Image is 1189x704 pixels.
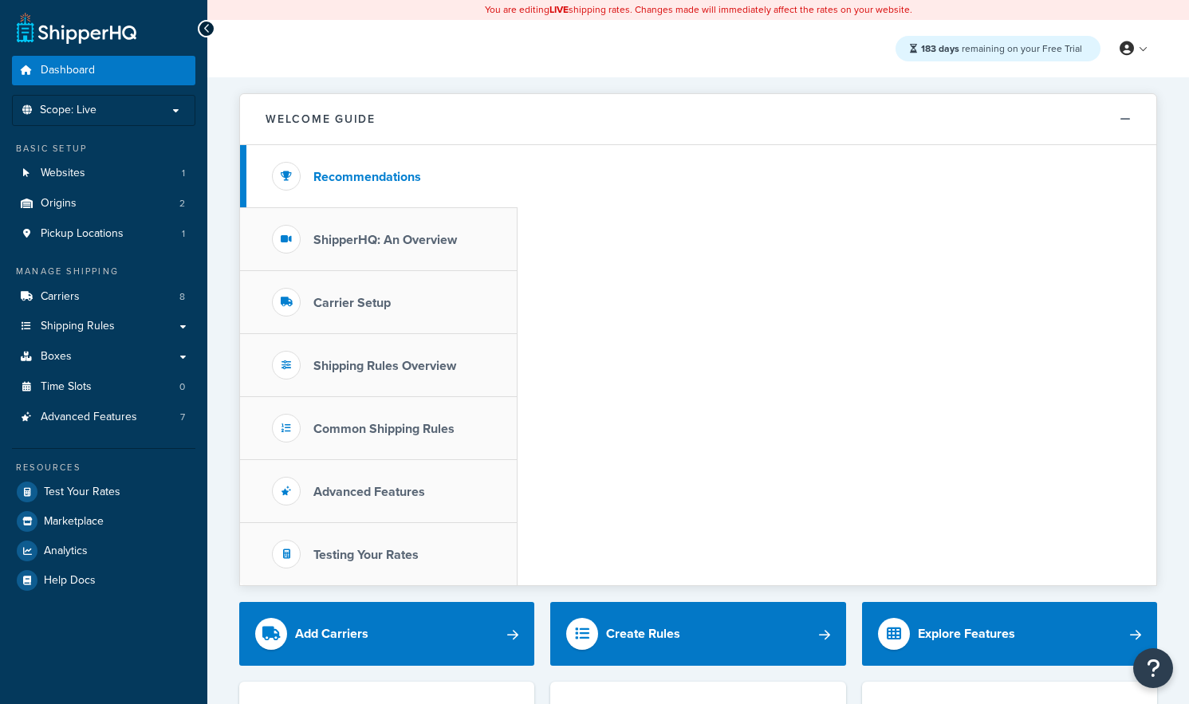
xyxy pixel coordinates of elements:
span: 1 [182,227,185,241]
a: Shipping Rules [12,312,195,341]
span: Analytics [44,545,88,558]
a: Help Docs [12,566,195,595]
button: Open Resource Center [1133,648,1173,688]
span: Origins [41,197,77,210]
button: Welcome Guide [240,94,1156,145]
h3: ShipperHQ: An Overview [313,233,457,247]
li: Time Slots [12,372,195,402]
span: Test Your Rates [44,486,120,499]
a: Dashboard [12,56,195,85]
div: Basic Setup [12,142,195,155]
li: Advanced Features [12,403,195,432]
span: Time Slots [41,380,92,394]
a: Test Your Rates [12,478,195,506]
span: Marketplace [44,515,104,529]
div: Manage Shipping [12,265,195,278]
span: Shipping Rules [41,320,115,333]
span: Help Docs [44,574,96,588]
a: Carriers8 [12,282,195,312]
span: Websites [41,167,85,180]
span: 7 [180,411,185,424]
a: Marketplace [12,507,195,536]
span: Scope: Live [40,104,96,117]
div: Create Rules [606,623,680,645]
span: 2 [179,197,185,210]
h3: Shipping Rules Overview [313,359,456,373]
span: Advanced Features [41,411,137,424]
b: LIVE [549,2,569,17]
span: remaining on your Free Trial [921,41,1082,56]
h2: Welcome Guide [266,113,376,125]
a: Origins2 [12,189,195,218]
li: Websites [12,159,195,188]
a: Advanced Features7 [12,403,195,432]
span: 1 [182,167,185,180]
a: Websites1 [12,159,195,188]
div: Resources [12,461,195,474]
div: Explore Features [918,623,1015,645]
a: Time Slots0 [12,372,195,402]
strong: 183 days [921,41,959,56]
span: 0 [179,380,185,394]
a: Explore Features [862,602,1157,666]
span: Boxes [41,350,72,364]
h3: Recommendations [313,170,421,184]
h3: Common Shipping Rules [313,422,455,436]
a: Pickup Locations1 [12,219,195,249]
div: Add Carriers [295,623,368,645]
span: 8 [179,290,185,304]
h3: Advanced Features [313,485,425,499]
li: Pickup Locations [12,219,195,249]
h3: Carrier Setup [313,296,391,310]
span: Dashboard [41,64,95,77]
a: Create Rules [550,602,845,666]
a: Boxes [12,342,195,372]
a: Add Carriers [239,602,534,666]
h3: Testing Your Rates [313,548,419,562]
li: Origins [12,189,195,218]
span: Pickup Locations [41,227,124,241]
li: Carriers [12,282,195,312]
span: Carriers [41,290,80,304]
a: Analytics [12,537,195,565]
